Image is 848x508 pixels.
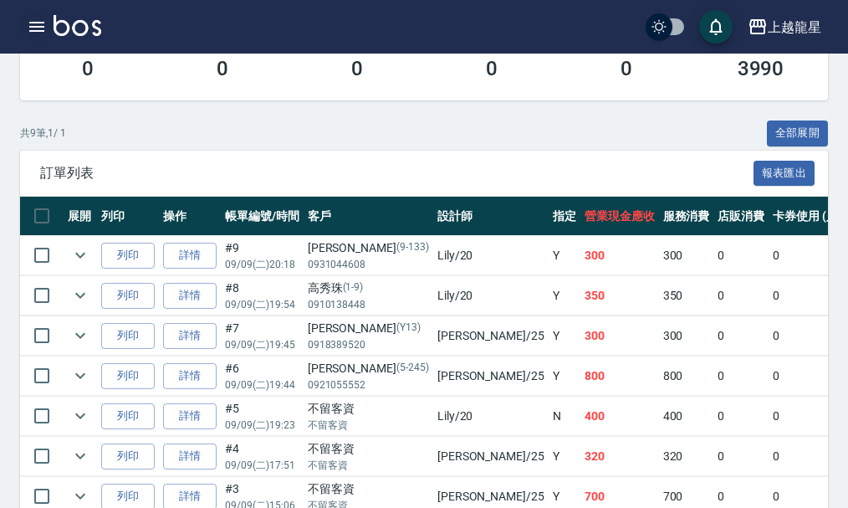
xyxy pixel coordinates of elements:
button: 列印 [101,323,155,349]
button: 列印 [101,283,155,309]
span: 訂單列表 [40,165,753,182]
th: 帳單編號/時間 [221,197,304,236]
p: 09/09 (二) 17:51 [225,458,299,473]
div: [PERSON_NAME] [308,239,429,257]
div: 不留客資 [308,480,429,498]
td: [PERSON_NAME] /25 [433,437,549,476]
button: expand row [68,363,93,388]
td: Y [549,437,580,476]
p: (1-9) [343,280,364,297]
img: Logo [54,15,101,36]
p: 不留客資 [308,418,429,433]
div: 上越龍星 [768,17,821,38]
td: Lily /20 [433,276,549,316]
td: Y [549,357,580,396]
button: 列印 [101,243,155,269]
td: 400 [659,397,714,436]
h3: 0 [621,57,632,80]
th: 店販消費 [713,197,769,236]
td: 300 [659,316,714,356]
td: Lily /20 [433,397,549,436]
td: 800 [580,357,659,396]
a: 詳情 [163,243,217,269]
button: 上越龍星 [741,10,828,44]
th: 操作 [159,197,221,236]
a: 詳情 [163,363,217,389]
h3: 0 [351,57,363,80]
td: #9 [221,236,304,275]
button: expand row [68,323,93,348]
td: N [549,397,580,436]
p: 0931044608 [308,257,429,272]
button: 列印 [101,363,155,389]
h3: 3990 [738,57,784,80]
td: 0 [713,357,769,396]
p: (Y13) [396,320,421,337]
button: 報表匯出 [753,161,815,187]
h3: 0 [82,57,94,80]
th: 客戶 [304,197,433,236]
td: 320 [659,437,714,476]
div: 不留客資 [308,440,429,458]
a: 詳情 [163,323,217,349]
a: 詳情 [163,283,217,309]
td: 0 [713,397,769,436]
th: 設計師 [433,197,549,236]
th: 列印 [97,197,159,236]
td: 0 [713,276,769,316]
td: 0 [713,316,769,356]
div: [PERSON_NAME] [308,320,429,337]
button: save [699,10,733,44]
p: 09/09 (二) 19:23 [225,418,299,433]
div: 不留客資 [308,400,429,418]
td: 400 [580,397,659,436]
th: 指定 [549,197,580,236]
th: 展開 [64,197,97,236]
td: [PERSON_NAME] /25 [433,357,549,396]
button: expand row [68,283,93,308]
a: 詳情 [163,444,217,470]
td: Y [549,236,580,275]
td: #5 [221,397,304,436]
td: 350 [580,276,659,316]
td: Y [549,316,580,356]
td: [PERSON_NAME] /25 [433,316,549,356]
td: 350 [659,276,714,316]
p: 09/09 (二) 19:44 [225,377,299,393]
td: Lily /20 [433,236,549,275]
td: #4 [221,437,304,476]
td: 800 [659,357,714,396]
button: expand row [68,403,93,428]
td: 320 [580,437,659,476]
td: 300 [580,236,659,275]
p: 共 9 筆, 1 / 1 [20,126,66,141]
td: 300 [659,236,714,275]
td: #8 [221,276,304,316]
p: (5-245) [396,360,429,377]
a: 詳情 [163,403,217,429]
td: #6 [221,357,304,396]
button: 全部展開 [767,121,829,146]
a: 報表匯出 [753,164,815,180]
p: (9-133) [396,239,429,257]
div: [PERSON_NAME] [308,360,429,377]
h3: 0 [486,57,498,80]
p: 09/09 (二) 20:18 [225,257,299,272]
p: 09/09 (二) 19:54 [225,297,299,312]
th: 營業現金應收 [580,197,659,236]
button: 列印 [101,444,155,470]
td: #7 [221,316,304,356]
p: 不留客資 [308,458,429,473]
p: 0921055552 [308,377,429,393]
p: 09/09 (二) 19:45 [225,337,299,352]
button: 列印 [101,403,155,429]
h3: 0 [217,57,228,80]
td: 0 [713,236,769,275]
th: 服務消費 [659,197,714,236]
button: expand row [68,444,93,469]
p: 0910138448 [308,297,429,312]
div: 高秀珠 [308,280,429,297]
td: Y [549,276,580,316]
p: 0918389520 [308,337,429,352]
td: 300 [580,316,659,356]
